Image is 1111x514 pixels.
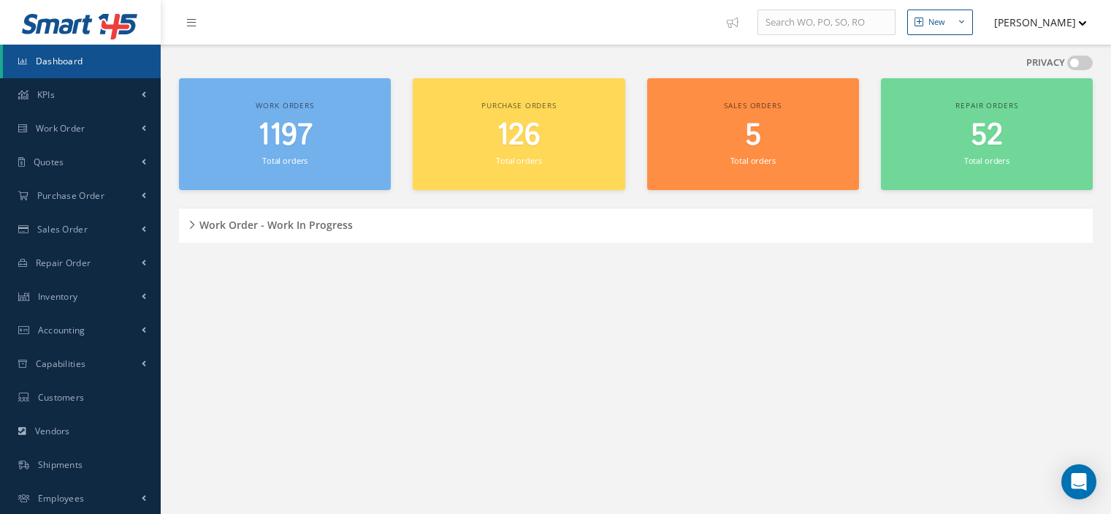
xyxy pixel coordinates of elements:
span: 5 [745,115,761,156]
span: Quotes [34,156,64,168]
span: 1197 [258,115,313,156]
a: Purchase orders 126 Total orders [413,78,625,190]
span: Accounting [38,324,85,336]
small: Total orders [496,155,541,166]
span: Repair orders [955,100,1018,110]
h5: Work Order - Work In Progress [195,214,353,232]
span: Vendors [35,425,70,437]
span: Sales orders [724,100,781,110]
span: Dashboard [36,55,83,67]
div: New [928,16,945,29]
span: Work Order [36,122,85,135]
span: Customers [38,391,85,404]
span: Sales Order [37,223,88,235]
small: Total orders [262,155,308,166]
a: Repair orders 52 Total orders [881,78,1093,190]
button: [PERSON_NAME] [980,8,1087,37]
span: Shipments [38,458,83,471]
span: 126 [497,115,541,156]
span: Capabilities [36,358,86,370]
small: Total orders [730,155,776,166]
span: Work orders [256,100,313,110]
span: Repair Order [36,257,91,269]
div: Open Intercom Messenger [1061,464,1096,499]
span: Inventory [38,290,78,303]
label: PRIVACY [1026,56,1065,70]
a: Sales orders 5 Total orders [647,78,859,190]
button: New [907,10,973,35]
span: Purchase orders [481,100,557,110]
a: Dashboard [3,45,161,78]
span: Purchase Order [37,189,104,202]
small: Total orders [964,155,1009,166]
a: Work orders 1197 Total orders [179,78,391,190]
span: 52 [971,115,1003,156]
span: KPIs [37,88,55,101]
span: Employees [38,492,85,504]
input: Search WO, PO, SO, RO [757,10,896,36]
